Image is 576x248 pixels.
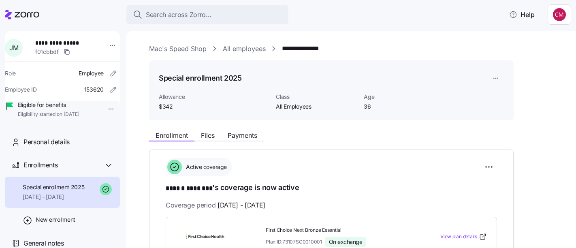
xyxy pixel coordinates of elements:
[36,216,75,224] span: New enrollment
[156,132,188,139] span: Enrollment
[159,93,269,101] span: Allowance
[23,160,58,170] span: Enrollments
[266,238,322,245] span: Plan ID: 73107SC0010001
[5,69,16,77] span: Role
[553,8,566,21] img: c76f7742dad050c3772ef460a101715e
[440,233,477,241] span: View plan details
[509,10,535,19] span: Help
[35,48,59,56] span: f01cbbdf
[159,73,242,83] h1: Special enrollment 2025
[18,101,79,109] span: Eligible for benefits
[159,103,269,111] span: $342
[166,182,497,194] h1: 's coverage is now active
[329,238,363,246] span: On exchange
[166,200,265,210] span: Coverage period
[23,183,85,191] span: Special enrollment 2025
[440,233,487,241] a: View plan details
[18,111,79,118] span: Eligibility started on [DATE]
[146,10,211,20] span: Search across Zorro...
[276,93,357,101] span: Class
[218,200,265,210] span: [DATE] - [DATE]
[223,44,266,54] a: All employees
[201,132,215,139] span: Files
[503,6,541,23] button: Help
[228,132,257,139] span: Payments
[183,163,227,171] span: Active coverage
[9,45,18,51] span: J M
[266,227,407,234] span: First Choice Next Bronze Essential
[176,227,234,246] img: First Choice Health
[364,93,445,101] span: Age
[149,44,207,54] a: Mac's Speed Shop
[5,86,37,94] span: Employee ID
[79,69,104,77] span: Employee
[23,137,70,147] span: Personal details
[364,103,445,111] span: 36
[126,5,288,24] button: Search across Zorro...
[276,103,357,111] span: All Employees
[84,86,104,94] span: 153620
[23,193,85,201] span: [DATE] - [DATE]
